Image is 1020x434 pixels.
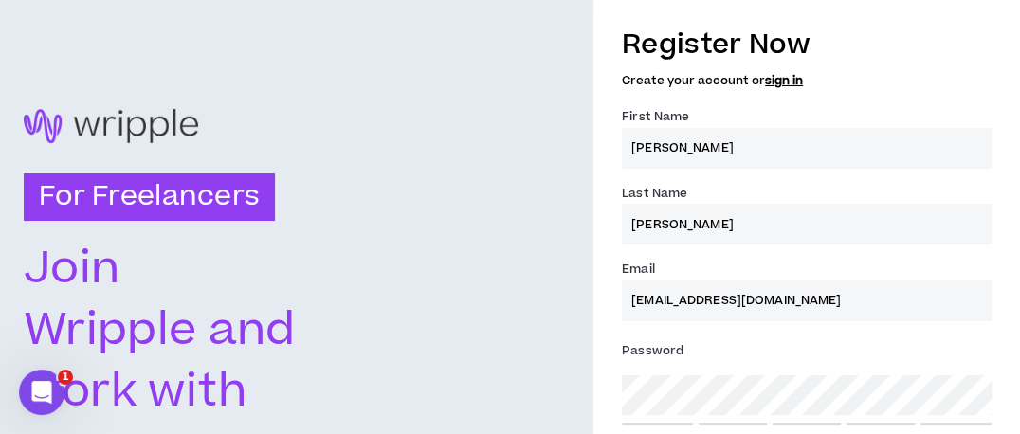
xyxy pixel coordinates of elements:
[622,25,992,64] h3: Register Now
[622,204,992,244] input: Last name
[622,74,992,87] h5: Create your account or
[24,298,297,362] text: Wripple and
[622,342,683,359] span: Password
[622,254,655,284] label: Email
[622,101,689,132] label: First Name
[24,359,246,424] text: work with
[24,236,120,300] text: Join
[765,72,803,89] a: sign in
[24,173,275,221] h3: For Freelancers
[19,370,64,415] iframe: Intercom live chat
[622,280,992,321] input: Enter Email
[622,128,992,169] input: First name
[622,178,687,208] label: Last Name
[58,370,73,385] span: 1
